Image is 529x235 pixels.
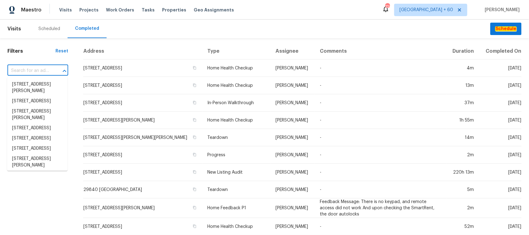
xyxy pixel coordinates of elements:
span: Tasks [142,8,155,12]
li: [STREET_ADDRESS] [7,171,68,181]
td: [PERSON_NAME] [271,164,315,181]
td: - [315,60,447,77]
td: [DATE] [479,146,522,164]
li: [STREET_ADDRESS][PERSON_NAME] [7,79,68,96]
div: Completed [75,25,99,32]
td: [PERSON_NAME] [271,112,315,129]
input: Search for an address... [7,66,51,76]
button: Schedule [490,23,522,35]
td: 14m [447,129,479,146]
th: Comments [315,43,447,60]
button: Copy Address [192,82,197,88]
li: [STREET_ADDRESS][PERSON_NAME] [7,154,68,171]
div: Scheduled [38,26,60,32]
button: Copy Address [192,100,197,105]
button: Copy Address [192,187,197,192]
span: Work Orders [106,7,134,13]
button: Copy Address [192,65,197,71]
td: [STREET_ADDRESS][PERSON_NAME][PERSON_NAME] [83,129,202,146]
td: [STREET_ADDRESS][PERSON_NAME] [83,198,202,218]
td: [STREET_ADDRESS] [83,77,202,94]
td: [DATE] [479,129,522,146]
em: Schedule [495,26,517,31]
span: Visits [59,7,72,13]
td: [STREET_ADDRESS] [83,94,202,112]
li: [STREET_ADDRESS] [7,96,68,106]
td: [PERSON_NAME] [271,129,315,146]
td: In-Person Walkthrough [202,94,271,112]
td: [PERSON_NAME] [271,77,315,94]
span: [GEOGRAPHIC_DATA] + 60 [399,7,453,13]
span: Visits [7,22,21,36]
th: Type [202,43,271,60]
td: [PERSON_NAME] [271,146,315,164]
td: Home Feedback P1 [202,198,271,218]
td: [STREET_ADDRESS] [83,60,202,77]
td: Home Health Checkup [202,112,271,129]
td: [PERSON_NAME] [271,94,315,112]
td: - [315,129,447,146]
td: [PERSON_NAME] [271,198,315,218]
td: 2m [447,146,479,164]
td: 220h 13m [447,164,479,181]
td: Teardown [202,129,271,146]
span: Geo Assignments [194,7,234,13]
td: New Listing Audit [202,164,271,181]
td: Teardown [202,181,271,198]
button: Copy Address [192,169,197,175]
span: Properties [162,7,186,13]
li: [STREET_ADDRESS][PERSON_NAME] [7,106,68,123]
th: Assignee [271,43,315,60]
button: Copy Address [192,135,197,140]
button: Copy Address [192,205,197,211]
td: [STREET_ADDRESS] [83,146,202,164]
div: 729 [385,4,390,10]
td: [PERSON_NAME] [271,60,315,77]
td: [DATE] [479,60,522,77]
td: Progress [202,146,271,164]
h1: Filters [7,48,55,54]
td: Feedback Message: There is no keypad, and remote access did not work And upon checking the SmartR... [315,198,447,218]
td: 5m [447,181,479,198]
li: [STREET_ADDRESS] [7,144,68,154]
td: 13m [447,77,479,94]
td: [DATE] [479,112,522,129]
button: Copy Address [192,224,197,229]
th: Duration [447,43,479,60]
td: - [315,164,447,181]
td: [STREET_ADDRESS] [83,164,202,181]
td: [STREET_ADDRESS][PERSON_NAME] [83,112,202,129]
td: - [315,77,447,94]
td: 29840 [GEOGRAPHIC_DATA] [83,181,202,198]
button: Copy Address [192,117,197,123]
td: - [315,181,447,198]
td: - [315,146,447,164]
th: Address [83,43,202,60]
td: 37m [447,94,479,112]
li: [STREET_ADDRESS] [7,133,68,144]
td: [DATE] [479,164,522,181]
li: [STREET_ADDRESS] [7,123,68,133]
td: [DATE] [479,181,522,198]
td: 4m [447,60,479,77]
td: [PERSON_NAME] [271,181,315,198]
td: [DATE] [479,77,522,94]
td: - [315,112,447,129]
button: Copy Address [192,152,197,157]
td: Home Health Checkup [202,60,271,77]
span: Maestro [21,7,42,13]
td: [DATE] [479,94,522,112]
td: 2m [447,198,479,218]
td: - [315,94,447,112]
span: Projects [79,7,99,13]
td: 1h 55m [447,112,479,129]
th: Completed On [479,43,522,60]
button: Close [60,67,69,75]
div: Reset [55,48,68,54]
td: Home Health Checkup [202,77,271,94]
span: [PERSON_NAME] [482,7,520,13]
td: [DATE] [479,198,522,218]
